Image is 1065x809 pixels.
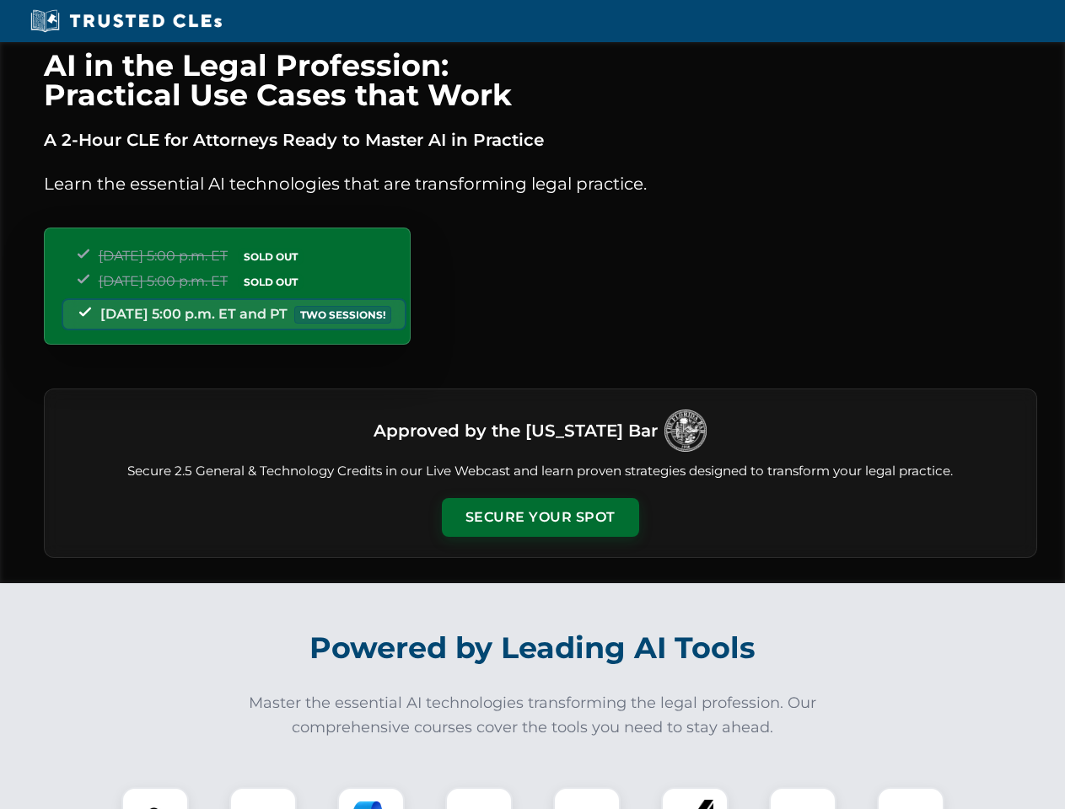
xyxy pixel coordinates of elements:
img: Logo [664,410,707,452]
p: Learn the essential AI technologies that are transforming legal practice. [44,170,1037,197]
h2: Powered by Leading AI Tools [66,619,1000,678]
span: SOLD OUT [238,273,304,291]
p: A 2-Hour CLE for Attorneys Ready to Master AI in Practice [44,126,1037,153]
h1: AI in the Legal Profession: Practical Use Cases that Work [44,51,1037,110]
span: [DATE] 5:00 p.m. ET [99,248,228,264]
p: Secure 2.5 General & Technology Credits in our Live Webcast and learn proven strategies designed ... [65,462,1016,481]
span: SOLD OUT [238,248,304,265]
button: Secure Your Spot [442,498,639,537]
img: Trusted CLEs [25,8,227,34]
span: [DATE] 5:00 p.m. ET [99,273,228,289]
h3: Approved by the [US_STATE] Bar [374,415,658,446]
p: Master the essential AI technologies transforming the legal profession. Our comprehensive courses... [238,691,828,740]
